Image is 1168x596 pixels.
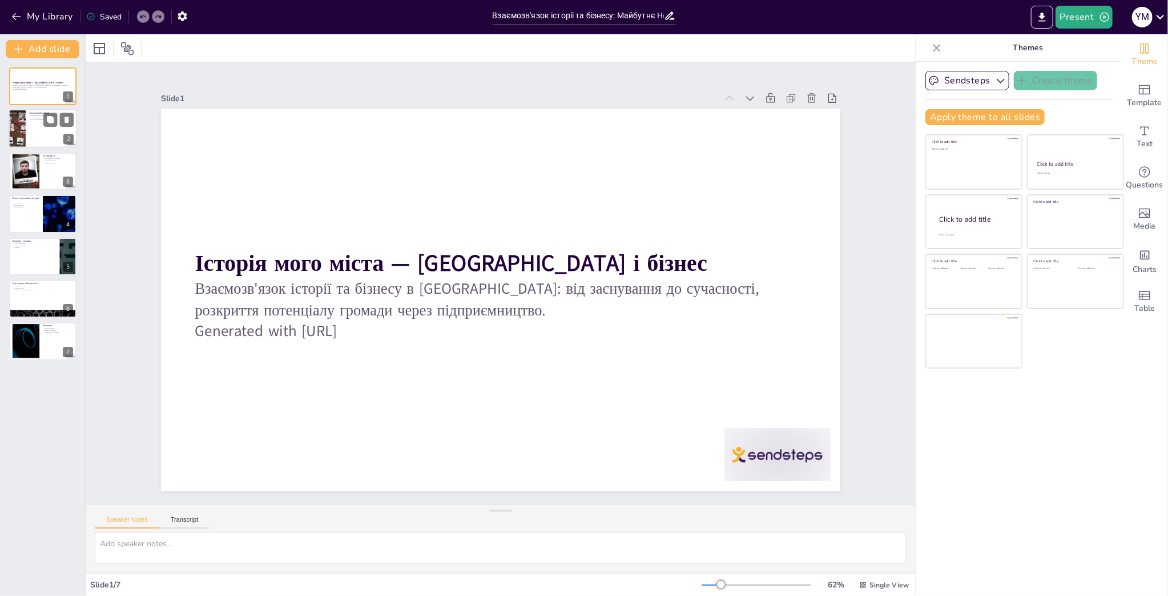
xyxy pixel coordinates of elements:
[925,71,1009,90] button: Sendsteps
[493,7,664,24] input: Insert title
[90,39,108,58] div: Layout
[1122,199,1167,240] div: Add images, graphics, shapes or video
[13,89,73,91] p: Generated with [URL]
[63,91,73,102] div: 1
[988,267,1014,270] div: Click to add text
[63,347,73,357] div: 7
[43,327,73,330] p: Біляста історія
[13,282,73,285] p: Нове мовне обличчя міста
[63,134,74,145] div: 2
[43,154,73,158] p: Історія міста
[1132,6,1153,29] button: Y M
[63,219,73,230] div: 4
[1134,302,1155,315] span: Table
[13,205,39,207] p: Промисловість
[43,162,73,164] p: Вплив залізниці
[1133,263,1157,276] span: Charts
[43,159,73,162] p: Розвиток торгівлі
[63,304,73,314] div: 6
[940,233,1012,236] div: Click to add body
[1127,97,1162,109] span: Template
[9,110,77,149] div: 2
[9,280,76,318] div: 6
[43,331,73,334] p: Перспективи розвитку
[29,117,74,119] p: Населення міста
[932,267,958,270] div: Click to add text
[312,166,745,493] strong: Історія мого міста — [GEOGRAPHIC_DATA] і бізнес
[1037,161,1113,167] div: Click to add title
[1137,138,1153,150] span: Text
[6,40,79,58] button: Add slide
[159,516,210,529] button: Transcript
[9,153,76,190] div: 3
[13,202,39,205] p: Агробізнес
[1122,34,1167,75] div: Change the overall theme
[932,148,1014,151] div: Click to add text
[932,259,1014,263] div: Click to add title
[13,287,73,289] p: Символи міста
[1126,179,1163,191] span: Questions
[43,330,73,332] p: Бізнес-потенціал
[932,139,1014,144] div: Click to add title
[63,177,73,187] div: 3
[29,111,74,115] p: Загальна інформація
[63,262,73,272] div: 5
[9,238,76,275] div: 5
[13,285,73,287] p: Слогани
[1031,6,1053,29] button: Export to PowerPoint
[43,113,57,127] button: Duplicate Slide
[946,34,1110,62] p: Themes
[90,579,702,590] div: Slide 1 / 7
[95,516,159,529] button: Speaker Notes
[1014,71,1097,90] button: Create theme
[13,206,39,209] p: Малий бізнес
[869,581,909,590] span: Single View
[1131,55,1158,68] span: Theme
[1122,281,1167,322] div: Add a table
[1034,199,1115,204] div: Click to add title
[29,115,74,117] p: Розташування важливе для розвитку
[13,245,57,247] p: Місцеві фестивалі
[1122,240,1167,281] div: Add charts and graphs
[1037,172,1113,175] div: Click to add text
[86,11,122,22] div: Saved
[13,197,39,200] p: Бізнес і економіка сьогодні
[1134,220,1156,233] span: Media
[1122,75,1167,117] div: Add ready made slides
[1122,158,1167,199] div: Get real-time input from your audience
[940,214,1013,224] div: Click to add title
[13,85,73,89] p: Взаємозв'язок історії та бізнесу в [GEOGRAPHIC_DATA]: від заснування до сучасності, розкриття пот...
[43,325,73,328] p: Висновок
[13,242,57,245] p: Культурні заклади
[13,247,57,249] p: Традиції
[9,195,76,233] div: 4
[1034,267,1070,270] div: Click to add text
[925,109,1045,125] button: Apply theme to all slides
[275,57,782,434] p: Generated with [URL]
[1034,259,1115,263] div: Click to add title
[13,289,73,291] p: Підприємливість мешканців
[29,119,74,121] p: Історія заснування
[960,267,986,270] div: Click to add text
[60,113,74,127] button: Delete Slide
[43,157,73,159] p: Заснування в 1754 році
[823,579,850,590] div: 62 %
[1078,267,1114,270] div: Click to add text
[250,74,770,467] p: Взаємозв'язок історії та бізнесу в [GEOGRAPHIC_DATA]: від заснування до сучасності, розкриття пот...
[9,67,76,105] div: 1
[9,7,78,26] button: My Library
[120,42,134,55] span: Position
[9,322,76,360] div: 7
[1056,6,1113,29] button: Present
[13,81,63,84] strong: Історія мого міста — [GEOGRAPHIC_DATA] і бізнес
[1132,7,1153,27] div: Y M
[1122,117,1167,158] div: Add text boxes
[13,239,57,243] p: Культура і громада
